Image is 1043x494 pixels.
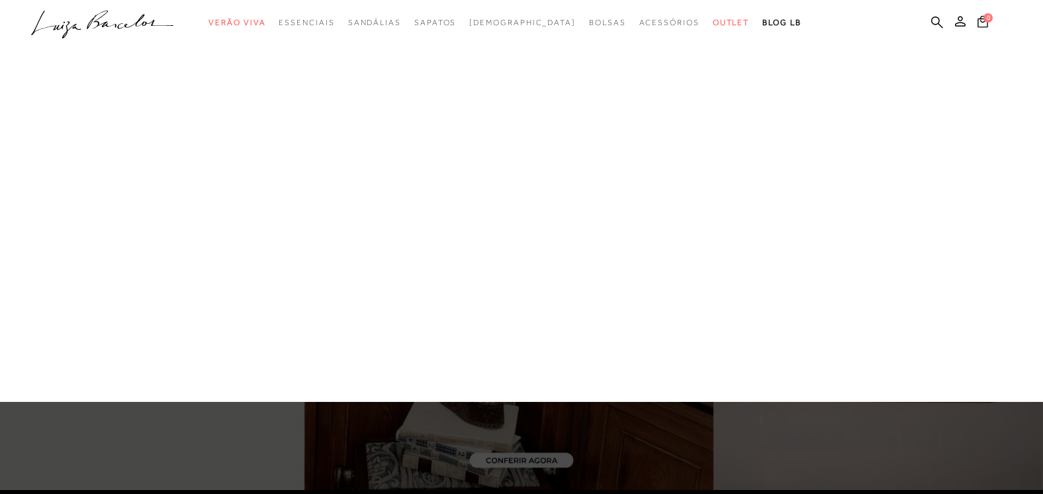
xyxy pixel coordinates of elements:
span: BLOG LB [762,18,801,27]
span: Sandálias [348,18,401,27]
a: categoryNavScreenReaderText [639,11,700,35]
a: categoryNavScreenReaderText [348,11,401,35]
a: categoryNavScreenReaderText [414,11,456,35]
span: Essenciais [279,18,334,27]
span: Bolsas [589,18,626,27]
a: BLOG LB [762,11,801,35]
a: categoryNavScreenReaderText [208,11,265,35]
span: Outlet [713,18,750,27]
a: categoryNavScreenReaderText [279,11,334,35]
span: [DEMOGRAPHIC_DATA] [469,18,576,27]
span: 0 [983,13,993,23]
a: noSubCategoriesText [469,11,576,35]
span: Acessórios [639,18,700,27]
a: categoryNavScreenReaderText [589,11,626,35]
span: Verão Viva [208,18,265,27]
span: Sapatos [414,18,456,27]
button: 0 [974,15,992,32]
a: categoryNavScreenReaderText [713,11,750,35]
